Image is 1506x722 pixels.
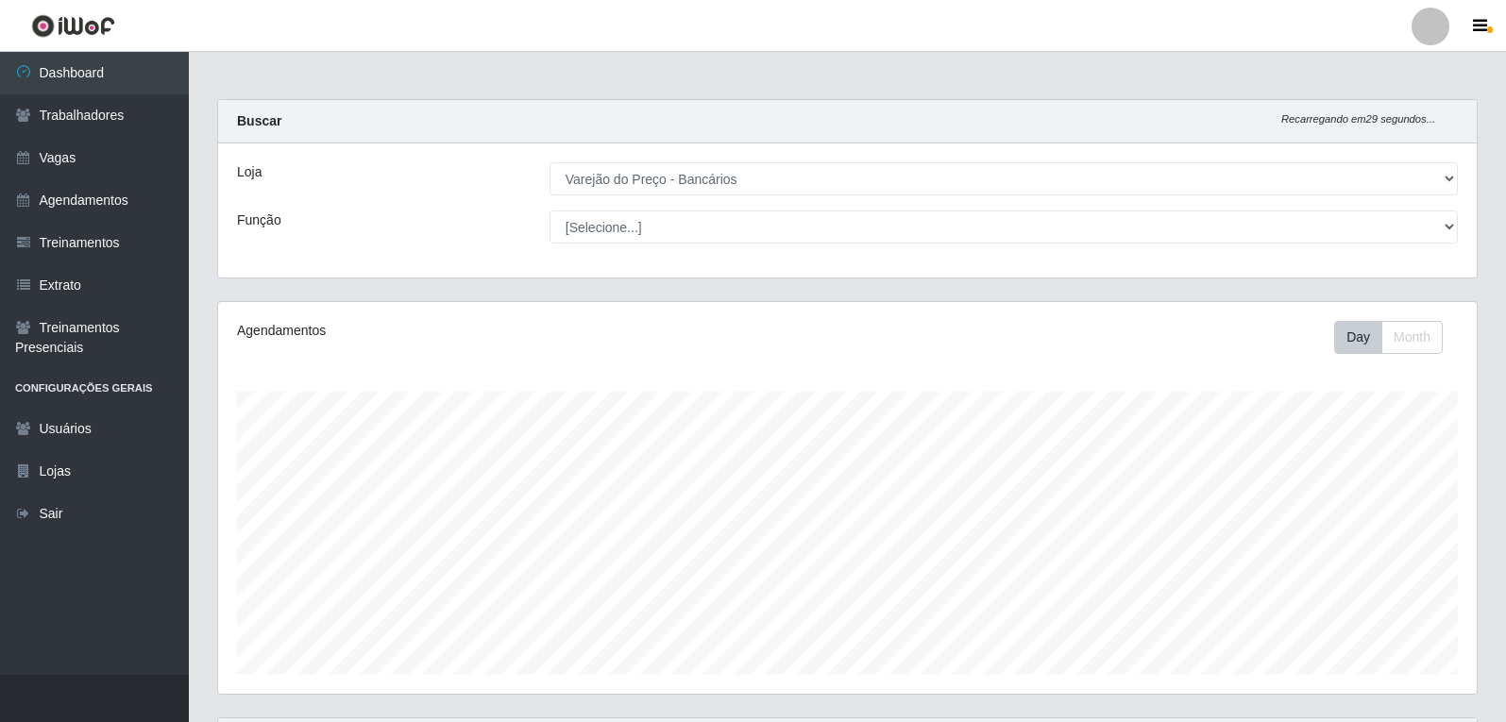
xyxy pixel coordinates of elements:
[1334,321,1443,354] div: First group
[1281,113,1435,125] i: Recarregando em 29 segundos...
[1334,321,1382,354] button: Day
[237,210,281,230] label: Função
[31,14,115,38] img: CoreUI Logo
[237,113,281,128] strong: Buscar
[1334,321,1458,354] div: Toolbar with button groups
[237,321,729,341] div: Agendamentos
[237,162,262,182] label: Loja
[1381,321,1443,354] button: Month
